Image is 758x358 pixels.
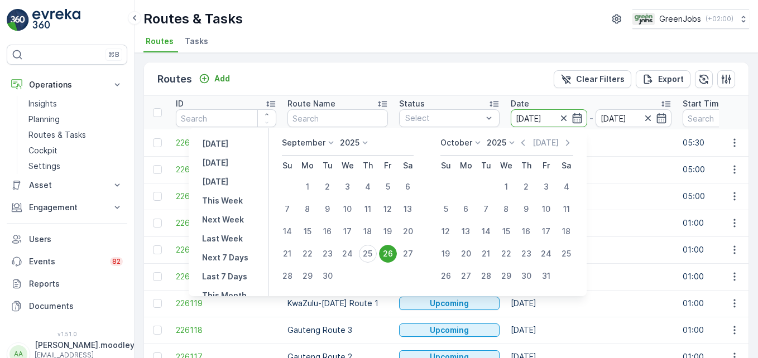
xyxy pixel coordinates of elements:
[176,271,276,282] a: 226120
[198,213,248,226] button: Next Week
[359,245,377,263] div: 25
[505,317,677,344] td: [DATE]
[29,256,103,267] p: Events
[319,200,337,218] div: 9
[399,98,425,109] p: Status
[153,299,162,308] div: Toggle Row Selected
[497,222,515,240] div: 15
[658,74,684,85] p: Export
[279,245,296,263] div: 21
[287,298,388,309] p: KwaZulu-[DATE] Route 1
[279,267,296,285] div: 28
[558,245,575,263] div: 25
[24,143,127,158] a: Cockpit
[176,164,276,175] span: 226205
[299,222,316,240] div: 15
[153,138,162,147] div: Toggle Row Selected
[457,245,475,263] div: 20
[194,72,234,85] button: Add
[299,178,316,196] div: 1
[153,326,162,335] div: Toggle Row Selected
[299,200,316,218] div: 8
[24,158,127,174] a: Settings
[202,290,247,301] p: This Month
[202,252,248,263] p: Next 7 Days
[517,245,535,263] div: 23
[556,156,577,176] th: Saturday
[538,200,555,218] div: 10
[319,222,337,240] div: 16
[28,161,60,172] p: Settings
[29,278,123,289] p: Reports
[536,156,556,176] th: Friday
[683,98,724,109] p: Start Time
[176,244,276,255] span: 226121
[7,228,127,250] a: Users
[28,129,86,141] p: Routes & Tasks
[29,202,105,213] p: Engagement
[405,113,482,124] p: Select
[359,200,377,218] div: 11
[176,298,276,309] span: 226119
[379,200,397,218] div: 12
[457,222,475,240] div: 13
[29,301,123,312] p: Documents
[287,98,335,109] p: Route Name
[279,222,296,240] div: 14
[282,137,325,148] p: September
[399,178,417,196] div: 6
[7,295,127,317] a: Documents
[198,289,251,302] button: This Month
[511,98,529,109] p: Date
[497,245,515,263] div: 22
[477,267,495,285] div: 28
[505,129,677,156] td: [DATE]
[214,73,230,84] p: Add
[153,272,162,281] div: Toggle Row Selected
[440,137,472,148] p: October
[299,245,316,263] div: 22
[558,178,575,196] div: 4
[497,178,515,196] div: 1
[505,236,677,263] td: [DATE]
[319,267,337,285] div: 30
[319,178,337,196] div: 2
[7,250,127,273] a: Events82
[146,36,174,47] span: Routes
[399,200,417,218] div: 13
[176,191,276,202] span: 226204
[198,270,252,283] button: Last 7 Days
[477,245,495,263] div: 21
[176,137,276,148] span: 226232
[632,9,749,29] button: GreenJobs(+02:00)
[202,233,243,244] p: Last Week
[487,137,506,148] p: 2025
[339,178,357,196] div: 3
[176,217,276,229] span: 226122
[589,112,593,125] p: -
[496,156,516,176] th: Wednesday
[399,222,417,240] div: 20
[7,74,127,96] button: Operations
[558,222,575,240] div: 18
[198,194,247,207] button: This Week
[497,200,515,218] div: 8
[29,79,105,90] p: Operations
[202,271,247,282] p: Last 7 Days
[202,195,243,206] p: This Week
[538,245,555,263] div: 24
[379,178,397,196] div: 5
[359,178,377,196] div: 4
[287,109,388,127] input: Search
[7,196,127,219] button: Engagement
[339,245,357,263] div: 24
[340,137,359,148] p: 2025
[706,14,733,23] p: ( +02:00 )
[7,273,127,295] a: Reports
[457,267,475,285] div: 27
[176,325,276,336] a: 226118
[153,192,162,201] div: Toggle Row Selected
[437,200,455,218] div: 5
[538,178,555,196] div: 3
[176,109,276,127] input: Search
